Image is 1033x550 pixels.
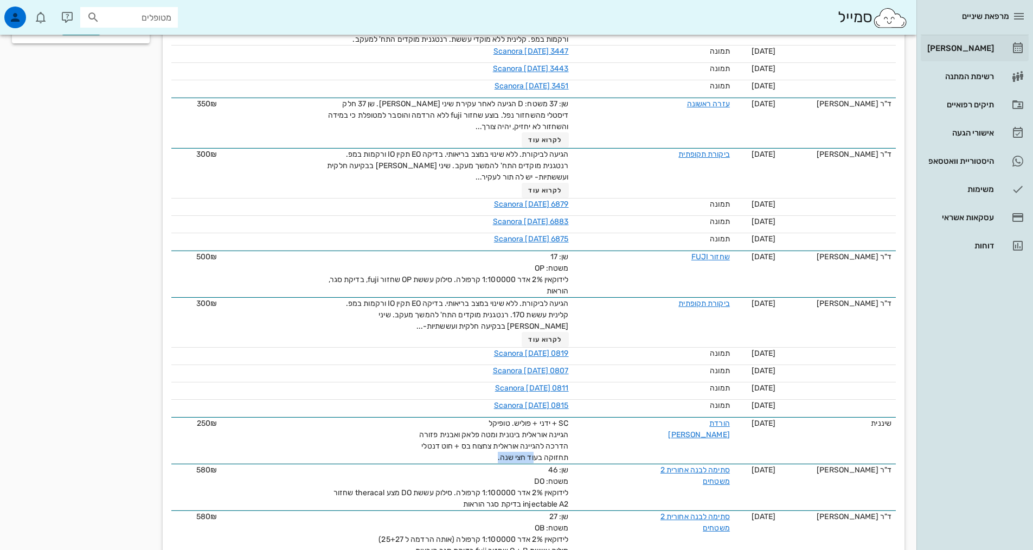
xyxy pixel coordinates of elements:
div: אישורי הגעה [925,129,994,137]
a: ביקורת תקופתית [678,299,729,308]
a: Scanora [DATE] 3451 [495,81,569,91]
button: לקרוא עוד [522,132,569,148]
span: 350₪ [197,99,217,108]
a: Scanora [DATE] 6879 [494,200,569,209]
span: הגיעה לביקורת. ללא שינוי במצב בריאותי. בדיקה EO תקין IO ורקמות במפ. קלינית עששת 17O. רנטגנית מוקד... [346,299,569,331]
a: Scanora [DATE] 6875 [494,234,569,244]
span: מרפאת שיניים [962,11,1009,21]
span: [DATE] [752,512,776,521]
span: 580₪ [196,512,217,521]
span: תמונה [710,81,730,91]
div: תיקים רפואיים [925,100,994,109]
a: שחזור FUJI [691,252,730,261]
a: אישורי הגעה [921,120,1029,146]
span: [DATE] [752,401,776,410]
div: ד"ר [PERSON_NAME] [784,251,891,263]
div: ד"ר [PERSON_NAME] [784,464,891,476]
a: תיקים רפואיים [921,92,1029,118]
div: ד"ר [PERSON_NAME] [784,98,891,110]
a: Scanora [DATE] 3443 [493,64,569,73]
span: [DATE] [752,252,776,261]
span: תמונה [710,64,730,73]
a: עזרה ראשונה [687,99,730,108]
a: סתימה לבנה אחורית 2 משטחים [660,512,730,533]
span: [DATE] [752,99,776,108]
span: הגיעה לביקורת. ללא שינוי במצב בריאותי. בדיקה EO תקין IO ורקמות במפ. רנטגנית מוקדים התח' להמשך מעק... [327,150,568,182]
span: לקרוא עוד [528,187,562,194]
span: תמונה [710,217,730,226]
a: ביקורת תקופתית [678,150,729,159]
button: לקרוא עוד [522,183,569,198]
a: עסקאות אשראי [921,204,1029,231]
span: [DATE] [752,366,776,375]
span: [DATE] [752,200,776,209]
div: ד"ר [PERSON_NAME] [784,298,891,309]
a: Scanora [DATE] 0807 [493,366,569,375]
a: משימות [921,176,1029,202]
img: SmileCloud logo [872,7,908,29]
div: עסקאות אשראי [925,213,994,222]
span: [DATE] [752,383,776,393]
span: [DATE] [752,64,776,73]
span: לקרוא עוד [528,336,562,343]
span: [DATE] [752,217,776,226]
span: תמונה [710,366,730,375]
a: סתימה לבנה אחורית 2 משטחים [660,465,730,486]
div: סמייל [838,6,908,29]
span: [DATE] [752,81,776,91]
a: Scanora [DATE] 0811 [495,383,569,393]
button: לקרוא עוד [522,332,569,347]
div: דוחות [925,241,994,250]
span: SC + ידני + פוליש. טופיקל הגיינה אוראלית בינונית ומטה פלאק ואבנית פזורה הדרכה להגיינה אוראלית צחצ... [419,419,569,462]
div: היסטוריית וואטסאפ [925,157,994,165]
a: הורדת [PERSON_NAME] [668,419,729,439]
span: תמונה [710,401,730,410]
span: 250₪ [197,419,217,428]
span: הגיעה לביקורת. ללא תרופות ללא אלרגיות. הריון שבוע 17. בדיקה EO תקין IO ורקמות במפ. קלינית ללא מוק... [339,23,569,44]
div: שיננית [784,418,891,429]
span: [DATE] [752,419,776,428]
span: לקרוא עוד [528,136,562,144]
span: [DATE] [752,465,776,475]
span: [DATE] [752,150,776,159]
span: תמונה [710,383,730,393]
span: [DATE] [752,47,776,56]
a: Scanora [DATE] 3447 [493,47,569,56]
span: 300₪ [196,299,217,308]
span: [DATE] [752,349,776,358]
span: שן: 37 משטח: D הגיעה לאחר עקירת שיני [PERSON_NAME]. שן 37 חלק דיסטלי מהשחזור נפל. בוצע שחזור fuji... [328,99,569,131]
a: רשימת המתנה [921,63,1029,89]
a: היסטוריית וואטסאפ [921,148,1029,174]
div: [PERSON_NAME] [925,44,994,53]
span: 500₪ [196,252,217,261]
a: Scanora [DATE] 0815 [494,401,569,410]
span: תמונה [710,200,730,209]
span: 300₪ [196,150,217,159]
span: [DATE] [752,234,776,244]
a: Scanora [DATE] 6883 [493,217,569,226]
span: תג [32,9,39,15]
div: משימות [925,185,994,194]
div: רשימת המתנה [925,72,994,81]
div: ד"ר [PERSON_NAME] [784,511,891,522]
span: 580₪ [196,465,217,475]
div: ד"ר [PERSON_NAME] [784,149,891,160]
a: דוחות [921,233,1029,259]
span: תמונה [710,349,730,358]
a: [PERSON_NAME] [921,35,1029,61]
span: [DATE] [752,299,776,308]
span: תמונה [710,234,730,244]
a: Scanora [DATE] 0819 [494,349,569,358]
span: תמונה [710,47,730,56]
